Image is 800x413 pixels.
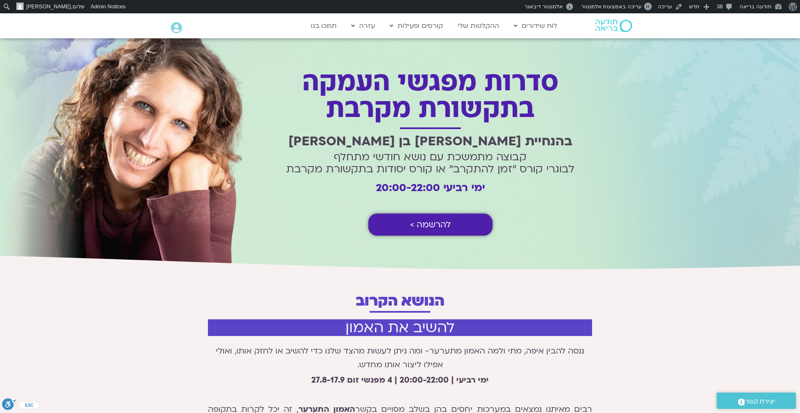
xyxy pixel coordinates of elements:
a: תמכו בנו [307,18,341,34]
a: עזרה [347,18,379,34]
h2: קבוצה מתמשכת עם נושא חודשי מתחלף לבוגרי קורס ״זמן להתקרב״ או קורס יסודות בתקשורת מקרבת [282,151,578,175]
strong: ימי רביעי 20:00-22:00 [376,181,485,195]
strong: ימי רביעי | 20:00-22:00 | 4 מפגשי זום 27.8-17.9 [311,375,489,386]
a: קורסים ופעילות [385,18,447,34]
a: ההקלטות שלי [453,18,503,34]
a: יצירת קשר [717,393,796,409]
span: עריכה באמצעות אלמנטור [581,3,642,10]
span: להרשמה > [410,220,451,229]
h2: בהנחיית [PERSON_NAME] בן [PERSON_NAME] [282,134,578,149]
span: יצירת קשר [745,396,775,407]
span: [PERSON_NAME] [26,3,71,10]
h1: סדרות מפגשי העמקה בתקשורת מקרבת [282,69,578,122]
h2: להשיב את האמון [208,319,592,336]
h2: הנושא הקרוב [183,294,617,309]
a: לוח שידורים [510,18,561,34]
a: להרשמה > [368,214,492,236]
p: ננסה להבין איפה, מתי ולמה האמון מתערער- ומה ניתן לעשות מהצד שלנו כדי להשיב או לחזק אותו, ואולי אפ... [208,344,592,372]
img: תודעה בריאה [595,20,632,32]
